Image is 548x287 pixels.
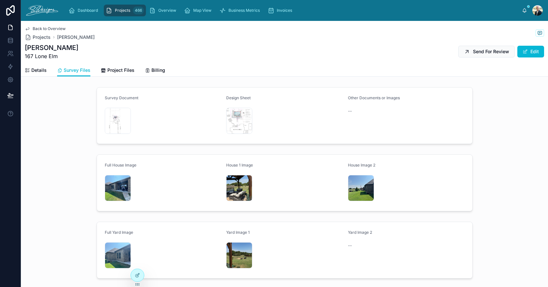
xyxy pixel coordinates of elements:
[145,64,165,77] a: Billing
[158,8,176,13] span: Overview
[517,46,544,57] button: Edit
[107,67,134,73] span: Project Files
[25,34,51,40] a: Projects
[25,52,78,60] span: 167 Lone Elm
[182,5,216,16] a: Map View
[25,26,66,31] a: Back to Overview
[105,230,133,235] span: Full Yard Image
[78,8,98,13] span: Dashboard
[277,8,292,13] span: Invoices
[226,95,251,100] span: Design Sheet
[25,43,78,52] h1: [PERSON_NAME]
[101,64,134,77] a: Project Files
[25,64,47,77] a: Details
[348,108,352,114] span: --
[348,242,352,249] span: --
[57,34,95,40] a: [PERSON_NAME]
[115,8,130,13] span: Projects
[217,5,264,16] a: Business Metrics
[228,8,260,13] span: Business Metrics
[348,163,375,167] span: House Image 2
[473,48,509,55] span: Send For Review
[64,67,90,73] span: Survey Files
[348,230,372,235] span: Yard Image 2
[266,5,297,16] a: Invoices
[133,7,144,14] div: 466
[226,163,253,167] span: House 1 Image
[67,5,102,16] a: Dashboard
[348,95,400,100] span: Other Documents or Images
[63,3,522,18] div: scrollable content
[31,67,47,73] span: Details
[33,34,51,40] span: Projects
[226,230,250,235] span: Yard Image 1
[57,64,90,77] a: Survey Files
[104,5,146,16] a: Projects466
[26,5,58,16] img: App logo
[151,67,165,73] span: Billing
[147,5,181,16] a: Overview
[33,26,66,31] span: Back to Overview
[458,46,515,57] button: Send For Review
[105,163,136,167] span: Full House Image
[105,95,138,100] span: Survey Document
[193,8,211,13] span: Map View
